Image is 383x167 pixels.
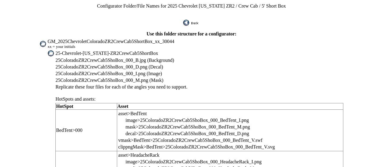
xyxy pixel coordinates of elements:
[56,128,82,133] span: BedTent>000
[147,31,236,36] b: Use this folder structure for a configurator:
[55,64,163,69] span: 25ColoradoZR2CrewCab5ShoBox_000_D.png (Decal)
[48,50,54,56] img: glyphfolder.gif
[48,44,75,49] small: xx = your initials
[140,118,236,123] span: 25ColoradoZR2CrewCab5ShoBox_000_BedTent
[55,84,344,90] td: Replicate these four files for each of the angles you need to support.
[55,51,158,56] span: 25-Chevrolet-[US_STATE]-ZR2CrewCab5ShortBox
[55,58,174,63] span: 25ColoradoZR2CrewCab5ShoBox_000_B.jpg (Background)
[55,78,163,83] span: 25ColoradoZR2CrewCab5ShoBox_000_M.png (Mask)
[125,117,275,123] td: image> _I.png
[118,111,147,116] span: asset>BedTent
[138,124,235,129] span: 25ColoradoZR2CrewCab5ShoBox_000_BedTent
[117,103,343,110] td: Asset
[118,137,275,143] td: _V.swf
[55,71,162,76] span: 25ColoradoZR2CrewCab5ShoBox_000_I.png (Image)
[125,124,275,130] td: mask> _M.png
[140,159,249,164] span: 25ColoradoZR2CrewCab5ShoBox_000_HeadacheRack
[40,41,46,47] img: glyphfolder.gif
[118,138,249,143] span: vmask>BedTent>25ColoradoZR2CrewCab5ShoBox_000_BedTent
[125,159,301,165] td: image> _I.png
[56,103,117,110] td: HotSpot
[118,152,160,158] span: asset>HeadacheRack
[183,20,200,26] img: back.gif
[55,91,344,102] td: HotSpots and assets:
[48,39,174,44] span: GM_2025ChevroletColoradoZR2CrewCab5ShortBox_xx_30044
[118,144,262,149] span: clippngMask>BedTent>25ColoradoZR2CrewCab5ShoBox_000_BedTent
[125,131,275,137] td: decal> _D.png
[138,131,235,136] span: 25ColoradoZR2CrewCab5ShoBox_000_BedTent
[38,3,345,9] td: Configurator Folder/File Names for 2025 Chevrolet [US_STATE] ZR2 / Crew Cab / 5' Short Box
[118,144,275,150] td: _V.svg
